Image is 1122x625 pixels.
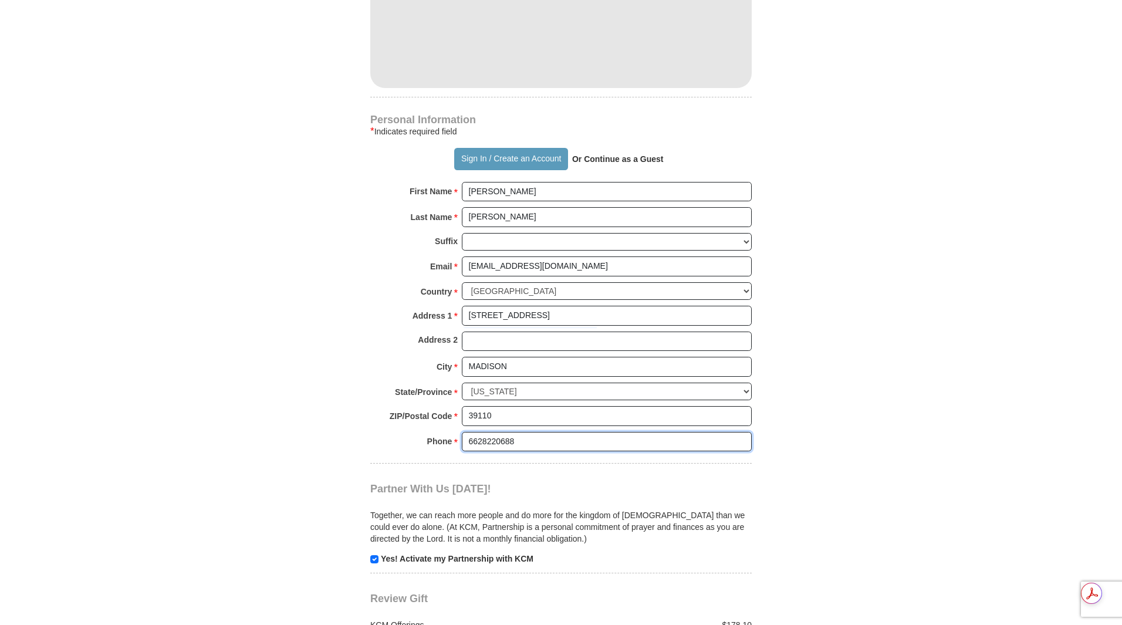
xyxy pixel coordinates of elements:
strong: First Name [410,183,452,200]
strong: Address 2 [418,332,458,348]
span: Partner With Us [DATE]! [370,483,491,495]
strong: Email [430,258,452,275]
strong: Country [421,283,452,300]
strong: State/Province [395,384,452,400]
strong: Yes! Activate my Partnership with KCM [381,554,533,563]
strong: City [437,359,452,375]
strong: Address 1 [413,308,452,324]
h4: Personal Information [370,115,752,124]
p: Together, we can reach more people and do more for the kingdom of [DEMOGRAPHIC_DATA] than we coul... [370,509,752,545]
button: Sign In / Create an Account [454,148,567,170]
span: Review Gift [370,593,428,604]
div: Indicates required field [370,124,752,138]
strong: Phone [427,433,452,450]
strong: Last Name [411,209,452,225]
strong: ZIP/Postal Code [390,408,452,424]
strong: Suffix [435,233,458,249]
strong: Or Continue as a Guest [572,154,664,164]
